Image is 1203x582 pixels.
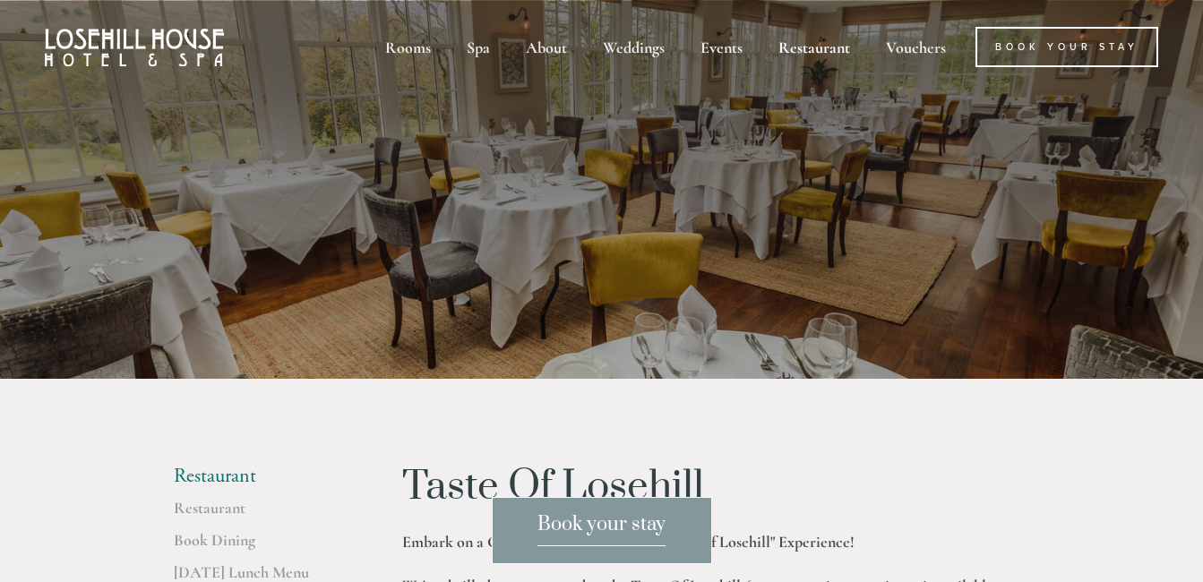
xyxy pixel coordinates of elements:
[870,27,962,67] a: Vouchers
[762,27,866,67] div: Restaurant
[975,27,1158,67] a: Book Your Stay
[492,497,712,564] a: Book your stay
[174,465,345,488] li: Restaurant
[45,29,224,66] img: Losehill House
[537,512,666,546] span: Book your stay
[510,27,583,67] div: About
[402,465,1030,509] h1: Taste Of Losehill
[451,27,506,67] div: Spa
[369,27,447,67] div: Rooms
[684,27,759,67] div: Events
[587,27,681,67] div: Weddings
